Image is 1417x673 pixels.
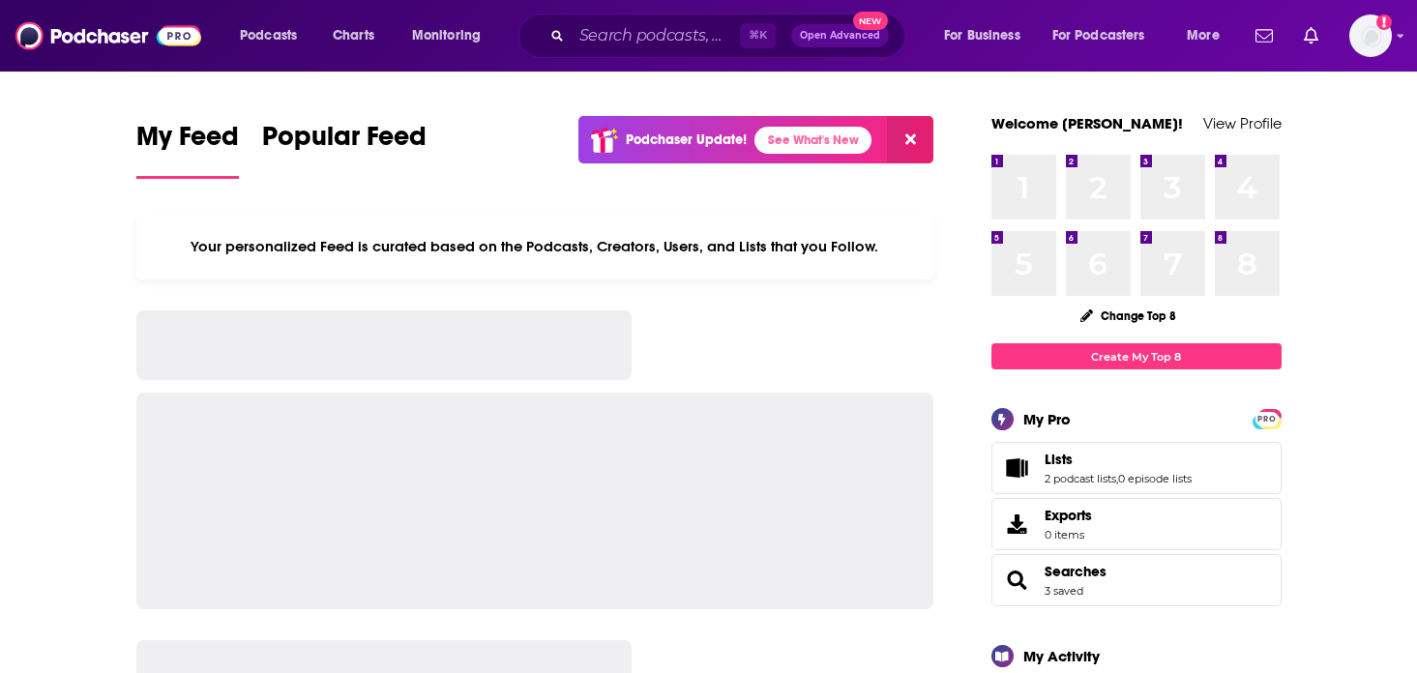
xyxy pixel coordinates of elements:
[1045,528,1092,541] span: 0 items
[1116,472,1118,485] span: ,
[991,498,1282,550] a: Exports
[537,14,924,58] div: Search podcasts, credits, & more...
[991,554,1282,606] span: Searches
[944,22,1020,49] span: For Business
[1045,507,1092,524] span: Exports
[1255,412,1279,426] span: PRO
[754,127,871,154] a: See What's New
[930,20,1045,51] button: open menu
[1069,304,1189,328] button: Change Top 8
[1023,647,1100,665] div: My Activity
[1349,15,1392,57] img: User Profile
[1023,410,1071,428] div: My Pro
[262,120,427,164] span: Popular Feed
[998,511,1037,538] span: Exports
[262,120,427,179] a: Popular Feed
[1045,472,1116,485] a: 2 podcast lists
[1187,22,1220,49] span: More
[1296,19,1326,52] a: Show notifications dropdown
[1045,563,1107,580] a: Searches
[240,22,297,49] span: Podcasts
[740,23,776,48] span: ⌘ K
[1052,22,1145,49] span: For Podcasters
[226,20,322,51] button: open menu
[15,17,201,54] img: Podchaser - Follow, Share and Rate Podcasts
[1203,114,1282,132] a: View Profile
[998,454,1037,482] a: Lists
[572,20,740,51] input: Search podcasts, credits, & more...
[136,120,239,179] a: My Feed
[1349,15,1392,57] span: Logged in as bellagibb
[998,567,1037,594] a: Searches
[333,22,374,49] span: Charts
[399,20,506,51] button: open menu
[1349,15,1392,57] button: Show profile menu
[1376,15,1392,30] svg: Add a profile image
[991,442,1282,494] span: Lists
[991,114,1183,132] a: Welcome [PERSON_NAME]!
[136,214,934,279] div: Your personalized Feed is curated based on the Podcasts, Creators, Users, and Lists that you Follow.
[1045,451,1073,468] span: Lists
[1118,472,1192,485] a: 0 episode lists
[1045,451,1192,468] a: Lists
[991,343,1282,369] a: Create My Top 8
[1173,20,1244,51] button: open menu
[1255,411,1279,425] a: PRO
[1248,19,1281,52] a: Show notifications dropdown
[1040,20,1173,51] button: open menu
[136,120,239,164] span: My Feed
[1045,584,1083,598] a: 3 saved
[800,31,880,41] span: Open Advanced
[853,12,888,30] span: New
[791,24,889,47] button: Open AdvancedNew
[412,22,481,49] span: Monitoring
[320,20,386,51] a: Charts
[626,132,747,148] p: Podchaser Update!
